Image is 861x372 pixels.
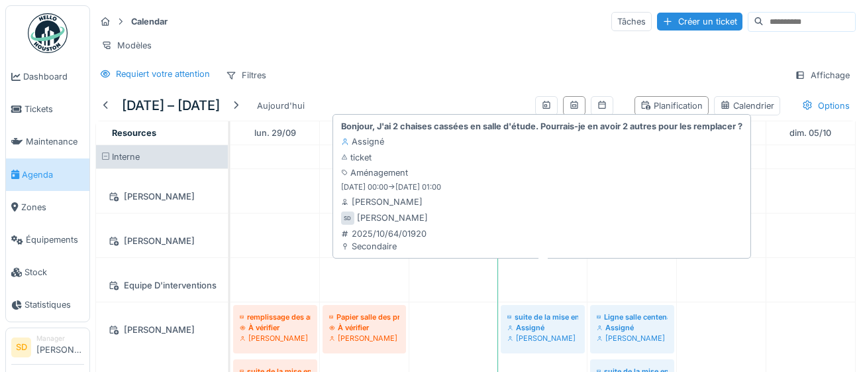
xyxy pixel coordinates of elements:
span: Dashboard [23,70,84,83]
a: SD Manager[PERSON_NAME] [11,334,84,365]
a: 29 septembre 2025 [251,124,299,142]
img: Badge_color-CXgf-gQk.svg [28,13,68,53]
span: Resources [112,128,156,138]
span: Interne [112,152,140,162]
span: Maintenance [26,135,84,148]
div: [PERSON_NAME] [104,233,220,249]
a: Zones [6,191,89,223]
span: Stock [25,266,84,279]
span: Statistiques [25,298,84,311]
div: [PERSON_NAME] [104,188,220,205]
a: Tickets [6,93,89,125]
div: [PERSON_NAME] [597,333,668,343]
div: suite de la mise en peinture du petit local de menuiserie [507,312,578,322]
div: Calendrier [720,99,774,112]
div: ticket [341,151,372,164]
strong: Calendar [126,15,173,28]
div: Filtres [220,66,272,85]
div: [PERSON_NAME] [104,322,220,338]
div: SD [341,212,354,225]
div: [PERSON_NAME] [507,333,578,343]
div: Assigné [341,135,384,148]
small: [DATE] 00:00 -> [DATE] 01:00 [341,182,441,193]
div: Equipe D'interventions [104,277,220,294]
div: Requiert votre attention [116,68,210,80]
a: Équipements [6,223,89,256]
li: [PERSON_NAME] [36,334,84,362]
div: Planification [640,99,703,112]
div: Modèles [95,36,158,55]
a: Dashboard [6,60,89,93]
a: 5 octobre 2025 [786,124,835,142]
div: Manager [36,334,84,343]
h5: [DATE] – [DATE] [122,97,220,113]
div: Tâches [611,12,652,31]
div: Ligne salle centenaire [597,312,668,322]
div: [PERSON_NAME] [240,333,311,343]
div: Secondaire [341,240,427,253]
span: Zones [21,201,84,214]
div: Assigné [597,322,668,333]
div: Papier salle des profs secondaire [329,312,399,322]
span: Agenda [22,168,84,181]
div: [PERSON_NAME] [329,333,399,343]
li: SD [11,338,31,357]
div: [PERSON_NAME] [357,212,428,224]
div: À vérifier [240,322,311,333]
a: Statistiques [6,288,89,321]
strong: Bonjour, J'ai 2 chaises cassées en salle d'étude. Pourrais-je en avoir 2 autres pour les remplacer ? [341,120,742,133]
div: remplissage des armoires de papier primaire salle des profs secondaire et amicale [240,312,311,322]
span: Tickets [25,103,84,115]
div: Options [796,96,856,115]
span: Équipements [26,233,84,246]
div: Créer un ticket [657,13,742,31]
div: Aujourd'hui [252,97,310,115]
a: Agenda [6,158,89,191]
a: Stock [6,256,89,288]
div: [PERSON_NAME] [341,196,423,208]
div: 2025/10/64/01920 [341,227,427,240]
div: Affichage [789,66,856,85]
div: À vérifier [329,322,399,333]
a: Maintenance [6,125,89,158]
div: Aménagement [341,166,408,179]
div: Assigné [507,322,578,333]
